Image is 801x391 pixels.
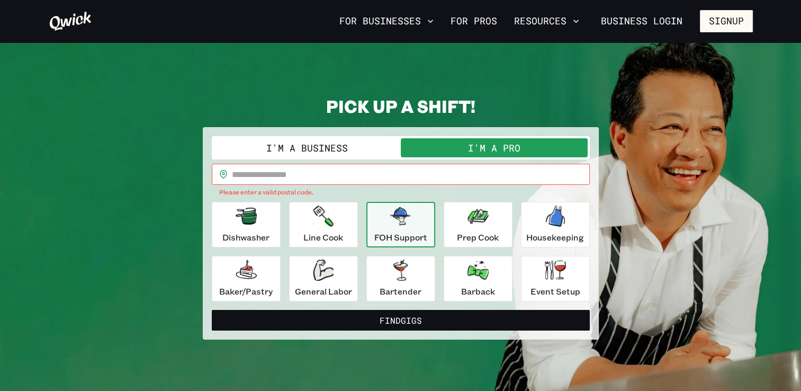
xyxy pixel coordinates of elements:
[521,202,590,247] button: Housekeeping
[219,285,273,298] p: Baker/Pastry
[700,10,753,32] button: Signup
[521,256,590,301] button: Event Setup
[366,202,435,247] button: FOH Support
[366,256,435,301] button: Bartender
[592,10,691,32] a: Business Login
[444,256,512,301] button: Barback
[214,138,401,157] button: I'm a Business
[212,256,281,301] button: Baker/Pastry
[212,202,281,247] button: Dishwasher
[203,95,599,117] h2: PICK UP A SHIFT!
[380,285,421,298] p: Bartender
[401,138,588,157] button: I'm a Pro
[212,310,590,331] button: FindGigs
[530,285,580,298] p: Event Setup
[289,256,358,301] button: General Labor
[222,231,269,244] p: Dishwasher
[461,285,495,298] p: Barback
[446,12,501,30] a: For Pros
[335,12,438,30] button: For Businesses
[510,12,583,30] button: Resources
[444,202,512,247] button: Prep Cook
[303,231,343,244] p: Line Cook
[457,231,499,244] p: Prep Cook
[374,231,427,244] p: FOH Support
[289,202,358,247] button: Line Cook
[219,187,582,198] p: Please enter a valid postal code.
[295,285,352,298] p: General Labor
[526,231,584,244] p: Housekeeping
